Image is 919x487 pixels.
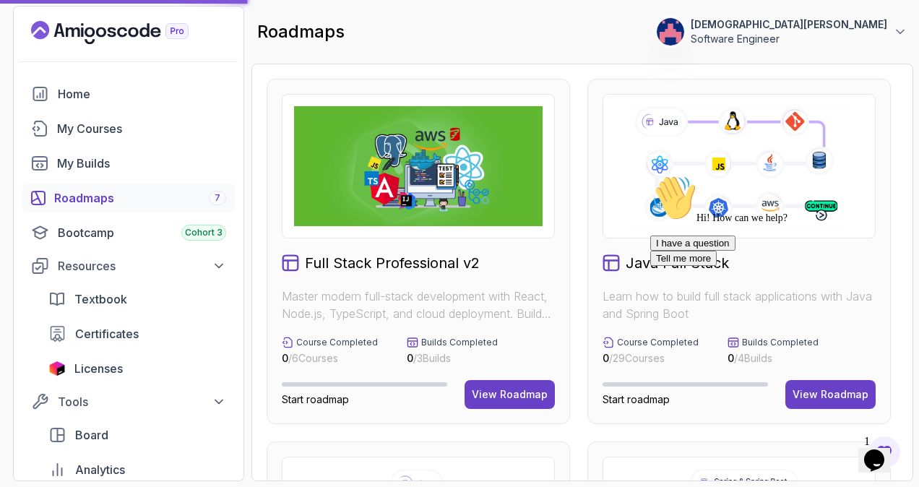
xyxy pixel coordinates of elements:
[6,82,72,97] button: Tell me more
[305,253,480,273] h2: Full Stack Professional v2
[617,337,699,348] p: Course Completed
[407,352,413,364] span: 0
[644,169,905,422] iframe: chat widget
[75,426,108,444] span: Board
[6,6,266,97] div: 👋Hi! How can we help?I have a questionTell me more
[296,337,378,348] p: Course Completed
[22,184,235,212] a: roadmaps
[22,149,235,178] a: builds
[40,319,235,348] a: certificates
[657,18,684,46] img: user profile image
[58,257,226,275] div: Resources
[294,106,543,226] img: Full Stack Professional v2
[6,6,52,52] img: :wave:
[407,351,498,366] p: / 3 Builds
[48,361,66,376] img: jetbrains icon
[603,351,699,366] p: / 29 Courses
[22,218,235,247] a: bootcamp
[22,253,235,279] button: Resources
[22,389,235,415] button: Tools
[603,352,609,364] span: 0
[215,192,220,204] span: 7
[74,360,123,377] span: Licenses
[40,421,235,449] a: board
[57,155,226,172] div: My Builds
[465,380,555,409] button: View Roadmap
[75,461,125,478] span: Analytics
[282,288,555,322] p: Master modern full-stack development with React, Node.js, TypeScript, and cloud deployment. Build...
[40,354,235,383] a: licenses
[656,17,907,46] button: user profile image[DEMOGRAPHIC_DATA][PERSON_NAME]Software Engineer
[22,114,235,143] a: courses
[58,224,226,241] div: Bootcamp
[54,189,226,207] div: Roadmaps
[31,21,222,44] a: Landing page
[691,17,887,32] p: [DEMOGRAPHIC_DATA][PERSON_NAME]
[691,32,887,46] p: Software Engineer
[6,66,91,82] button: I have a question
[282,393,349,405] span: Start roadmap
[282,351,378,366] p: / 6 Courses
[74,290,127,308] span: Textbook
[603,393,670,405] span: Start roadmap
[257,20,345,43] h2: roadmaps
[40,455,235,484] a: analytics
[603,288,876,322] p: Learn how to build full stack applications with Java and Spring Boot
[185,227,223,238] span: Cohort 3
[421,337,498,348] p: Builds Completed
[57,120,226,137] div: My Courses
[6,43,143,54] span: Hi! How can we help?
[58,393,226,410] div: Tools
[75,325,139,342] span: Certificates
[626,253,729,273] h2: Java Full Stack
[40,285,235,314] a: textbook
[472,387,548,402] div: View Roadmap
[858,429,905,473] iframe: chat widget
[22,79,235,108] a: home
[58,85,226,103] div: Home
[282,352,288,364] span: 0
